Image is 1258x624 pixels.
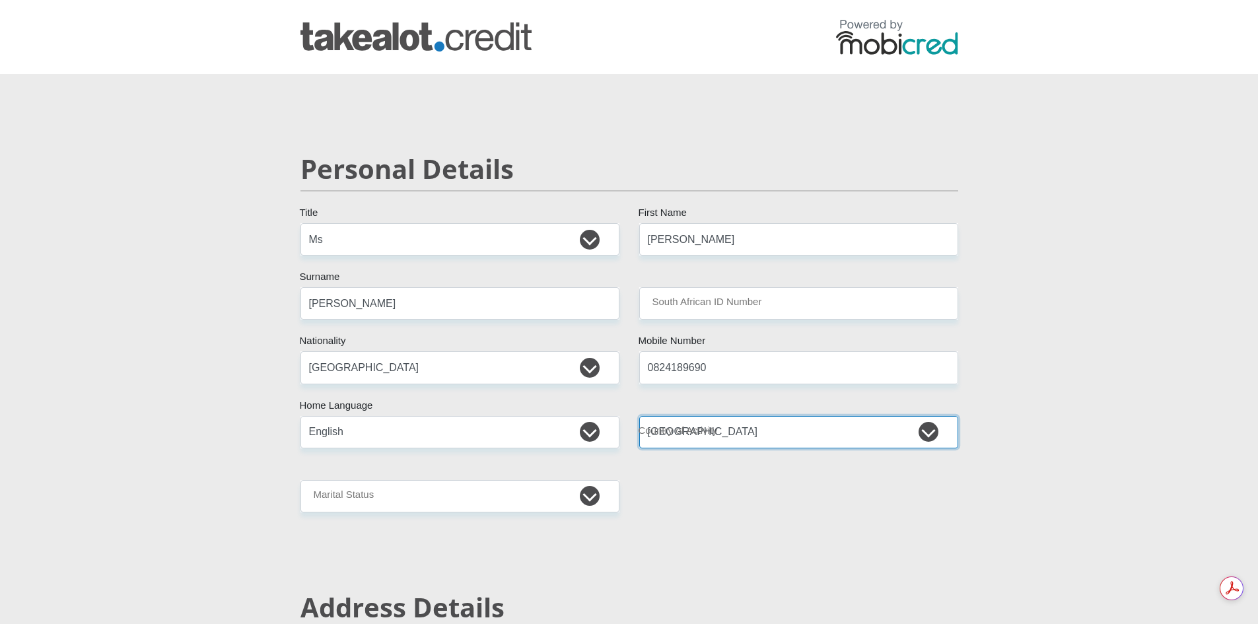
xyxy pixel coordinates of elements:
[836,19,958,55] img: powered by mobicred logo
[639,223,958,256] input: First Name
[639,351,958,384] input: Contact Number
[300,287,619,320] input: Surname
[300,22,532,52] img: takealot_credit logo
[300,592,958,623] h2: Address Details
[300,153,958,185] h2: Personal Details
[639,287,958,320] input: ID Number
